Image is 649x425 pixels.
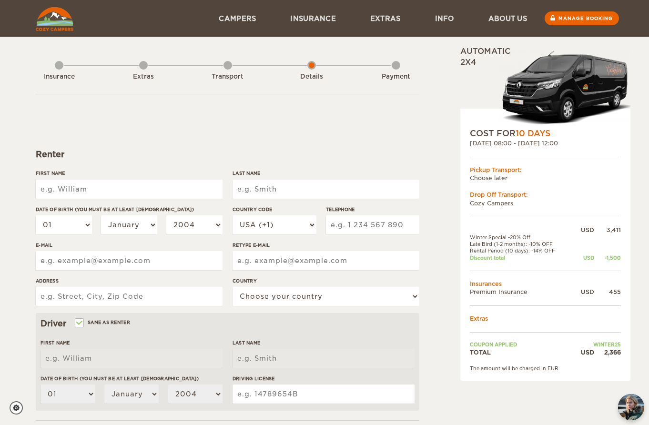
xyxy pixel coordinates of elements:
input: e.g. William [41,349,223,368]
label: Address [36,277,223,284]
div: [DATE] 08:00 - [DATE] 12:00 [470,139,621,147]
div: 2,366 [594,348,621,356]
div: COST FOR [470,128,621,139]
div: The amount will be charged in EUR [470,365,621,372]
div: Pickup Transport: [470,166,621,174]
td: Extras [470,314,621,323]
label: Same as renter [76,318,130,327]
td: Choose later [470,174,621,182]
div: 455 [594,288,621,296]
div: Extras [117,72,170,81]
span: 10 Days [516,129,550,138]
div: Automatic 2x4 [460,46,630,128]
td: Coupon applied [470,341,573,348]
label: Last Name [233,170,419,177]
a: Manage booking [545,11,619,25]
div: USD [573,348,594,356]
input: e.g. William [36,180,223,199]
td: Premium Insurance [470,288,573,296]
div: USD [573,254,594,261]
input: e.g. example@example.com [36,251,223,270]
label: Country Code [233,206,316,213]
label: Driving License [233,375,415,382]
input: e.g. 1 234 567 890 [326,215,419,234]
img: Cozy Campers [36,7,73,31]
input: e.g. Smith [233,180,419,199]
div: -1,500 [594,254,621,261]
td: Insurances [470,280,621,288]
div: Payment [370,72,422,81]
td: Discount total [470,254,573,261]
input: e.g. example@example.com [233,251,419,270]
td: Cozy Campers [470,199,621,207]
div: USD [573,288,594,296]
td: TOTAL [470,348,573,356]
label: Date of birth (You must be at least [DEMOGRAPHIC_DATA]) [36,206,223,213]
a: Cookie settings [10,401,29,415]
input: e.g. Street, City, Zip Code [36,287,223,306]
label: Last Name [233,339,415,346]
td: Late Bird (1-2 months): -10% OFF [470,241,573,247]
div: Drop Off Transport: [470,191,621,199]
input: Same as renter [76,321,82,327]
div: Driver [41,318,415,329]
label: Retype E-mail [233,242,419,249]
label: First Name [41,339,223,346]
label: First Name [36,170,223,177]
div: Transport [202,72,254,81]
div: 3,411 [594,226,621,234]
button: chat-button [618,394,644,420]
img: Langur-m-c-logo-2.png [498,49,630,128]
label: Telephone [326,206,419,213]
input: e.g. 14789654B [233,385,415,404]
td: Rental Period (10 days): -14% OFF [470,247,573,254]
div: Renter [36,149,419,160]
td: Winter Special -20% Off [470,234,573,241]
label: E-mail [36,242,223,249]
label: Date of birth (You must be at least [DEMOGRAPHIC_DATA]) [41,375,223,382]
img: Freyja at Cozy Campers [618,394,644,420]
div: Details [285,72,338,81]
div: USD [573,226,594,234]
input: e.g. Smith [233,349,415,368]
label: Country [233,277,419,284]
td: WINTER25 [573,341,621,348]
div: Insurance [33,72,85,81]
